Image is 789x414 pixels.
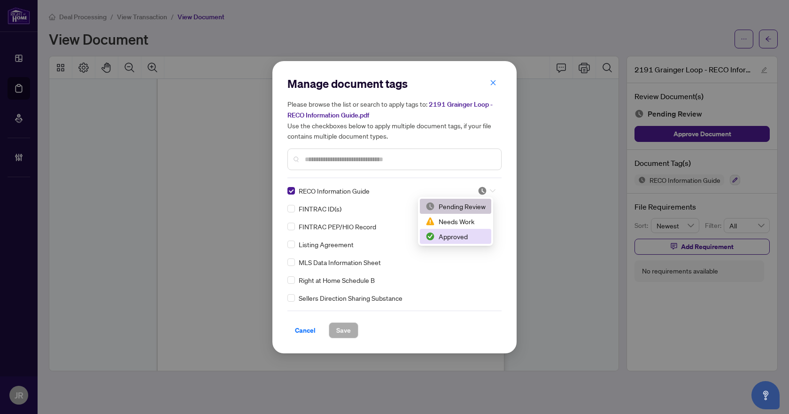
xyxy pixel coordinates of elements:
[425,216,486,227] div: Needs Work
[299,221,376,232] span: FINTRAC PEP/HIO Record
[420,229,491,244] div: Approved
[287,76,502,91] h2: Manage document tags
[299,293,402,303] span: Sellers Direction Sharing Substance
[299,203,341,214] span: FINTRAC ID(s)
[490,79,496,86] span: close
[425,231,486,242] div: Approved
[287,100,493,119] span: 2191 Grainger Loop - RECO Information Guide.pdf
[329,322,358,338] button: Save
[299,257,381,267] span: MLS Data Information Sheet
[299,275,375,285] span: Right at Home Schedule B
[751,381,780,409] button: Open asap
[299,186,370,196] span: RECO Information Guide
[425,232,435,241] img: status
[478,186,495,195] span: Pending Review
[420,199,491,214] div: Pending Review
[287,99,502,141] h5: Please browse the list or search to apply tags to: Use the checkboxes below to apply multiple doc...
[287,322,323,338] button: Cancel
[295,323,316,338] span: Cancel
[425,217,435,226] img: status
[425,201,486,211] div: Pending Review
[478,186,487,195] img: status
[420,214,491,229] div: Needs Work
[299,239,354,250] span: Listing Agreement
[425,202,435,211] img: status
